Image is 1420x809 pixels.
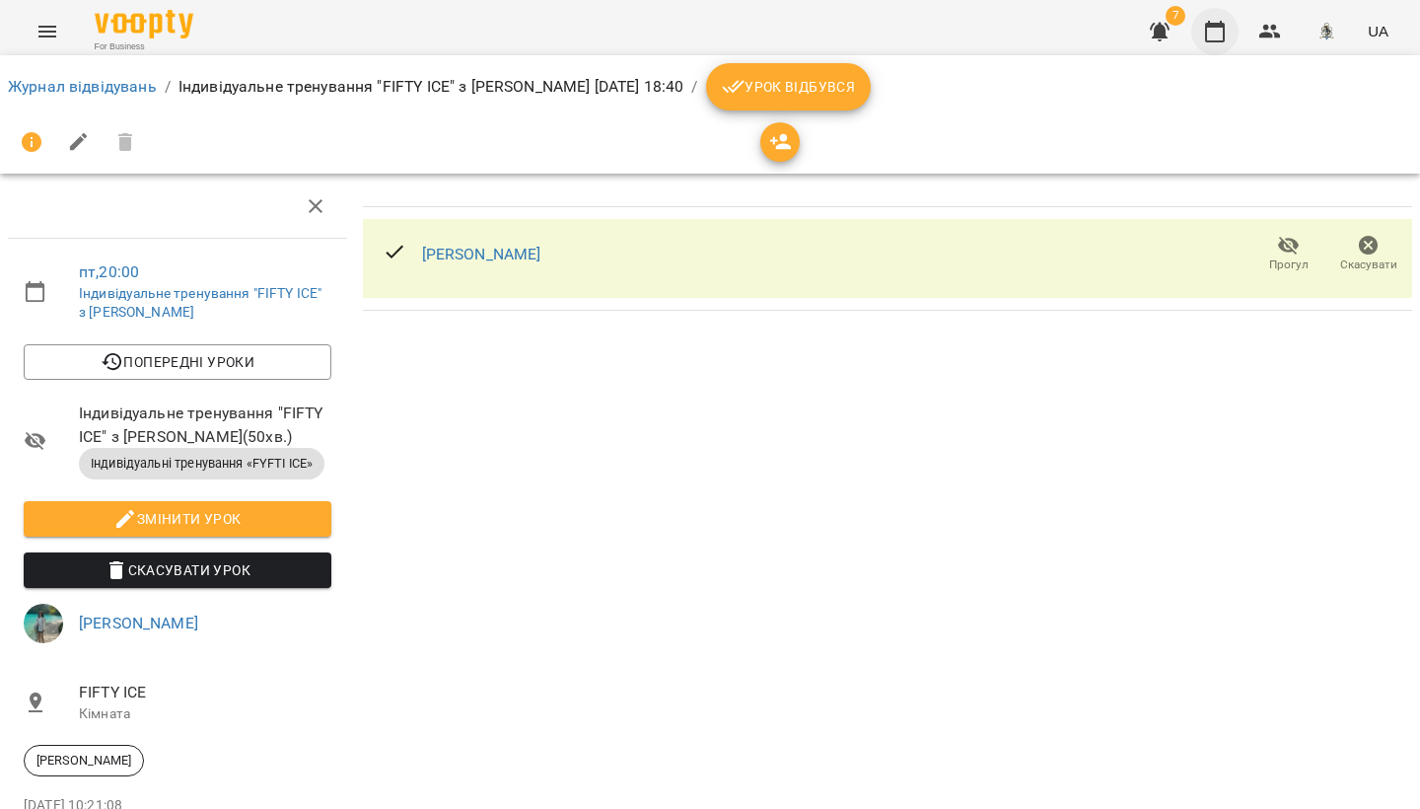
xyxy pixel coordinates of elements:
span: Прогул [1269,257,1309,273]
a: Журнал відвідувань [8,77,157,96]
span: Попередні уроки [39,350,316,374]
span: Скасувати Урок [39,558,316,582]
nav: breadcrumb [8,63,1412,110]
button: UA [1360,13,1396,49]
span: [PERSON_NAME] [25,752,143,770]
img: 829387a183b2768e27a5d642b4f9f013.jpeg [24,604,63,643]
button: Попередні уроки [24,344,331,380]
button: Скасувати [1328,227,1408,282]
a: пт , 20:00 [79,262,139,281]
button: Скасувати Урок [24,552,331,588]
span: Індивідуальне тренування "FIFTY ICE" з [PERSON_NAME] ( 50 хв. ) [79,402,331,448]
p: Кімната [79,704,331,724]
a: [PERSON_NAME] [79,614,198,632]
img: Voopty Logo [95,10,193,38]
button: Прогул [1248,227,1328,282]
span: Змінити урок [39,507,316,531]
span: Урок відбувся [722,75,856,99]
li: / [691,75,697,99]
img: 8c829e5ebed639b137191ac75f1a07db.png [1313,18,1340,45]
button: Menu [24,8,71,55]
button: Змінити урок [24,501,331,537]
div: [PERSON_NAME] [24,745,144,776]
span: UA [1368,21,1388,41]
span: Скасувати [1340,257,1397,273]
span: For Business [95,40,193,53]
span: 7 [1166,6,1185,26]
button: Урок відбувся [706,63,872,110]
li: / [165,75,171,99]
span: Індивідуальні тренування «FYFTI ICE» [79,455,324,473]
a: [PERSON_NAME] [422,245,541,263]
p: Індивідуальне тренування "FIFTY ICE" з [PERSON_NAME] [DATE] 18:40 [178,75,684,99]
span: FIFTY ICE [79,681,331,704]
a: Індивідуальне тренування "FIFTY ICE" з [PERSON_NAME] [79,285,321,321]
